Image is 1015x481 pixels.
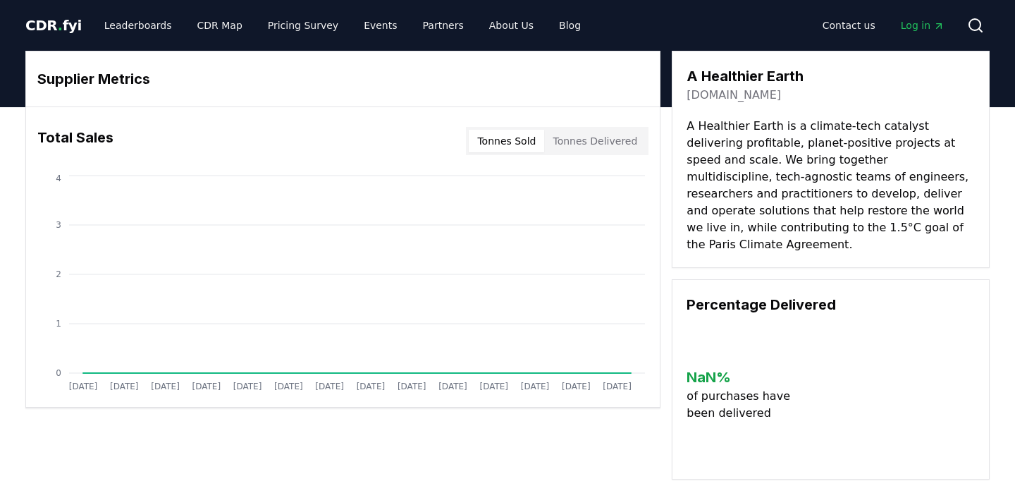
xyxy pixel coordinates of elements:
tspan: 2 [56,269,61,279]
tspan: [DATE] [192,382,221,391]
a: Pricing Survey [257,13,350,38]
p: of purchases have been delivered [687,388,801,422]
tspan: [DATE] [398,382,426,391]
tspan: [DATE] [562,382,591,391]
p: A Healthier Earth is a climate-tech catalyst delivering profitable, planet-positive projects at s... [687,118,975,253]
tspan: [DATE] [69,382,98,391]
a: [DOMAIN_NAME] [687,87,781,104]
button: Tonnes Delivered [544,130,646,152]
button: Tonnes Sold [469,130,544,152]
a: Partners [412,13,475,38]
span: . [58,17,63,34]
tspan: [DATE] [521,382,550,391]
span: CDR fyi [25,17,82,34]
a: Contact us [811,13,887,38]
tspan: [DATE] [151,382,180,391]
tspan: [DATE] [603,382,632,391]
tspan: 1 [56,319,61,329]
span: Log in [901,18,945,32]
h3: Total Sales [37,127,113,155]
nav: Main [93,13,592,38]
a: CDR.fyi [25,16,82,35]
h3: Supplier Metrics [37,68,648,90]
tspan: 3 [56,220,61,230]
tspan: [DATE] [315,382,344,391]
tspan: [DATE] [274,382,303,391]
tspan: [DATE] [438,382,467,391]
a: About Us [478,13,545,38]
nav: Main [811,13,956,38]
tspan: [DATE] [110,382,139,391]
h3: Percentage Delivered [687,294,975,315]
tspan: 4 [56,173,61,183]
tspan: [DATE] [479,382,508,391]
tspan: 0 [56,368,61,378]
h3: NaN % [687,367,801,388]
a: Events [352,13,408,38]
tspan: [DATE] [357,382,386,391]
h3: A Healthier Earth [687,66,804,87]
tspan: [DATE] [233,382,262,391]
a: Leaderboards [93,13,183,38]
a: Blog [548,13,592,38]
a: CDR Map [186,13,254,38]
a: Log in [890,13,956,38]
